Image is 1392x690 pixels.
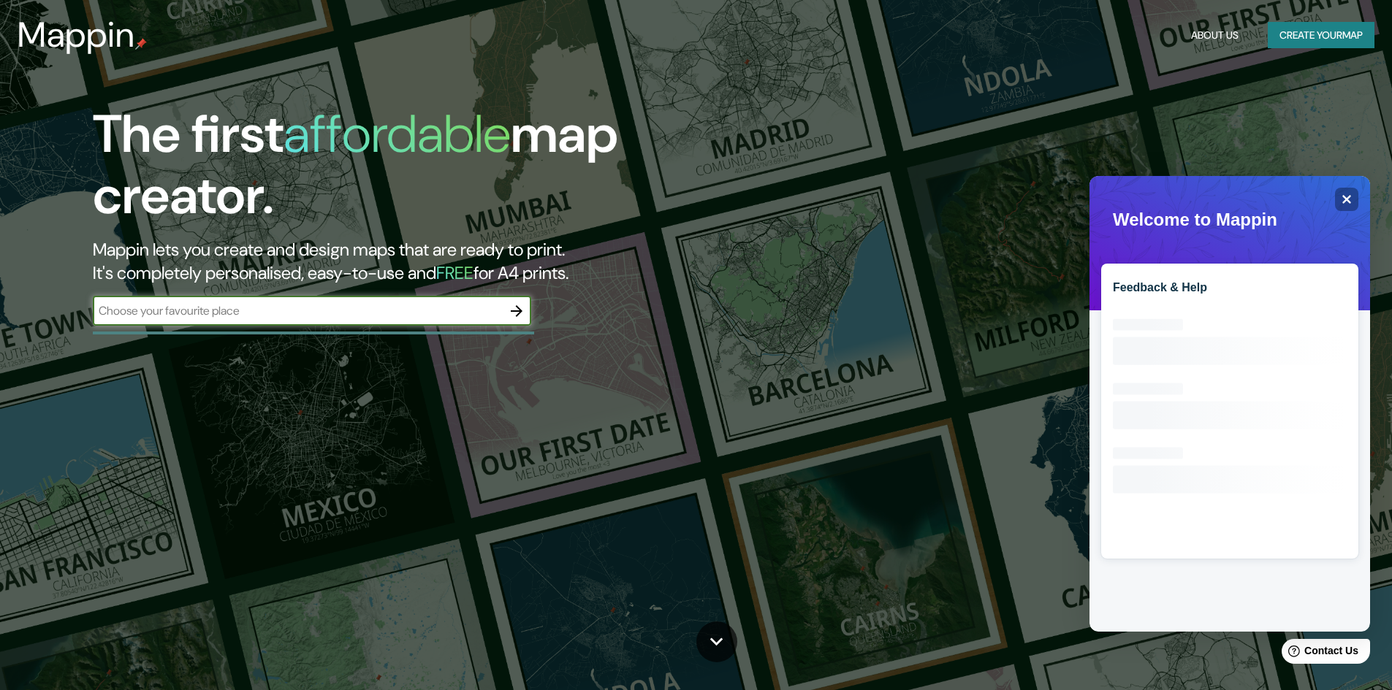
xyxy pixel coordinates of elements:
[93,104,789,238] h1: The first map creator.
[18,15,135,55] h3: Mappin
[93,238,789,285] h2: Mappin lets you create and design maps that are ready to print. It's completely personalised, eas...
[93,302,502,319] input: Choose your favourite place
[1185,22,1244,49] button: About Us
[284,100,511,168] h1: affordable
[1262,633,1376,674] iframe: Help widget launcher
[436,261,473,284] h5: FREE
[135,38,147,50] img: mappin-pin
[1089,176,1370,632] iframe: Help widget
[1268,22,1374,49] button: Create yourmap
